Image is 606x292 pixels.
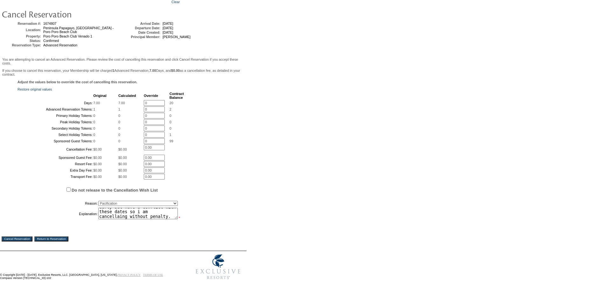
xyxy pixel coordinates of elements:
b: Original [93,94,107,98]
span: [DATE] [163,22,173,25]
img: Exclusive Resorts [190,251,247,283]
span: $0.00 [118,175,127,179]
span: 0 [118,126,120,130]
td: Arrival Date: [122,22,160,25]
span: 0 [93,126,95,130]
span: 99 [170,139,173,143]
a: PRIVACY POLICY [117,273,141,276]
td: Departure Date: [122,26,160,30]
td: Cancellation Fee: [18,145,93,154]
span: [DATE] [163,31,173,34]
span: 0 [93,133,95,137]
span: $0.00 [118,147,127,151]
span: 1674807 [43,22,57,25]
span: 0 [93,139,95,143]
span: 0 [93,120,95,124]
td: Sponsored Guest Fee: [18,155,93,160]
td: Principal Member: [122,35,160,39]
span: $0.00 [118,168,127,172]
b: Calculated [118,94,136,98]
span: $0.00 [93,168,102,172]
span: 0 [118,139,120,143]
span: 1 [170,133,171,137]
b: 1 [113,69,115,72]
span: 1 [93,107,95,111]
span: Poro Poro Beach Club Venado 1 [43,34,92,38]
span: 0 [118,133,120,137]
span: 7.00 [93,101,100,105]
td: Primary Holiday Tokens: [18,113,93,119]
span: 20 [170,101,173,105]
td: Date Created: [122,31,160,34]
input: Cancel Reservation [2,236,32,241]
td: Property: [3,34,41,38]
span: $0.00 [118,162,127,166]
span: $0.00 [93,175,102,179]
td: Location: [3,26,41,34]
b: $0.00 [171,69,180,72]
td: Select Holiday Tokens: [18,132,93,138]
span: $0.00 [93,162,102,166]
span: Confirmed [43,39,59,43]
a: TERMS OF USE [143,273,163,276]
td: Days: [18,100,93,106]
span: 0 [118,114,120,118]
td: Reason: [18,200,98,207]
td: Secondary Holiday Tokens: [18,126,93,131]
span: [PERSON_NAME] [163,35,191,39]
span: $0.00 [93,156,102,160]
span: 0 [170,114,171,118]
span: Peninsula Papagayo, [GEOGRAPHIC_DATA] - Poro Poro Beach Club [43,26,114,34]
td: Advanced Reservation Tokens: [18,106,93,112]
b: 7.00 [150,69,156,72]
td: Sponsored Guest Tokens: [18,138,93,144]
span: [DATE] [163,26,173,30]
a: Restore original values [17,87,52,91]
input: Return to Reservation [34,236,68,241]
td: Reservation #: [3,22,41,25]
span: $0.00 [118,156,127,160]
span: 0 [170,120,171,124]
b: Override [144,94,158,98]
span: 0 [118,120,120,124]
b: Adjust the values below to override the cost of cancelling this reservation. [17,80,137,84]
b: Contract Balance [170,92,184,99]
td: Reservation Type: [3,43,41,47]
p: If you choose to cancel this reservation, your Membership will be charged Advanced Reservation, D... [2,69,244,76]
td: Resort Fee: [18,161,93,167]
img: pgTtlCancelRes.gif [2,8,129,20]
span: 0 [93,114,95,118]
td: Extra Day Fee: [18,167,93,173]
td: Peak Holiday Tokens: [18,119,93,125]
td: Explanation: [18,208,98,220]
span: $0.00 [93,147,102,151]
span: 1 [118,107,120,111]
label: Do not release to the Cancellation Wish List [72,188,158,193]
span: Advanced Reservation [43,43,77,47]
span: 2 [170,107,171,111]
span: 0 [170,126,171,130]
td: Status: [3,39,41,43]
td: Transport Fee: [18,174,93,180]
p: You are attempting to cancel an Advanced Reservation. Please review the cost of cancelling this r... [2,58,244,65]
span: 7.00 [118,101,125,105]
